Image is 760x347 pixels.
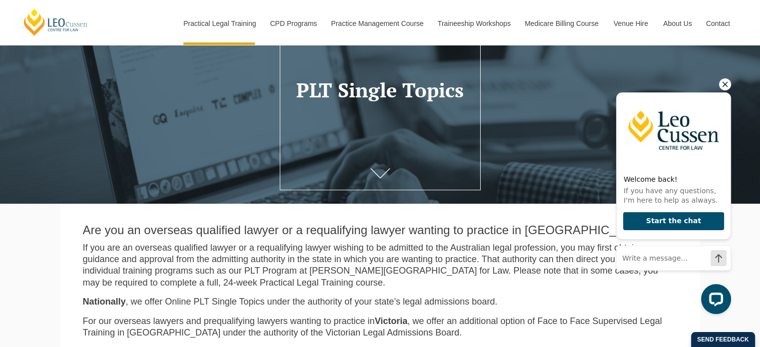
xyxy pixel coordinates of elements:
a: Practical Legal Training [176,2,263,45]
a: Traineeship Workshops [430,2,517,45]
a: [PERSON_NAME] Centre for Law [22,8,89,36]
a: Medicare Billing Course [517,2,606,45]
a: Contact [699,2,738,45]
iframe: LiveChat chat widget [608,74,735,322]
h2: Are you an overseas qualified lawyer or a requalifying lawyer wanting to practice in [GEOGRAPHIC_... [83,224,678,237]
a: CPD Programs [262,2,323,45]
a: Practice Management Course [324,2,430,45]
a: Venue Hire [606,2,656,45]
a: About Us [656,2,699,45]
p: For our overseas lawyers and prequalifying lawyers wanting to practice in , we offer an additiona... [83,316,678,339]
strong: Nationally [83,297,126,307]
p: If you are an overseas qualified lawyer or a requalifying lawyer wishing to be admitted to the Au... [83,242,678,289]
p: , we offer Online PLT Single Topics under the authority of your state’s legal admissions board. [83,296,678,308]
strong: Victoria [375,316,408,326]
h1: PLT Single Topics [289,79,471,101]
